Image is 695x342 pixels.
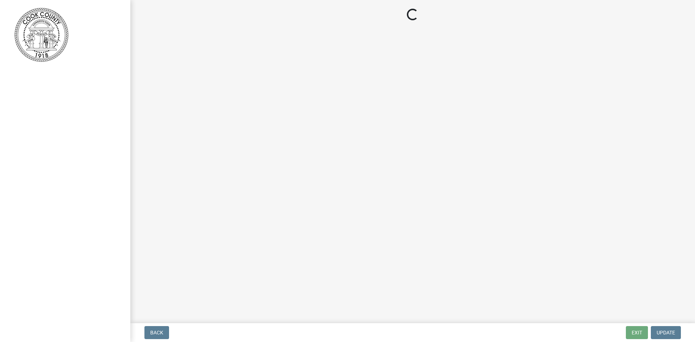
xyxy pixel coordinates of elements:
button: Exit [626,326,648,339]
button: Update [651,326,681,339]
span: Back [150,330,163,335]
span: Update [657,330,675,335]
button: Back [144,326,169,339]
img: Cook County, Georgia [14,8,68,62]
